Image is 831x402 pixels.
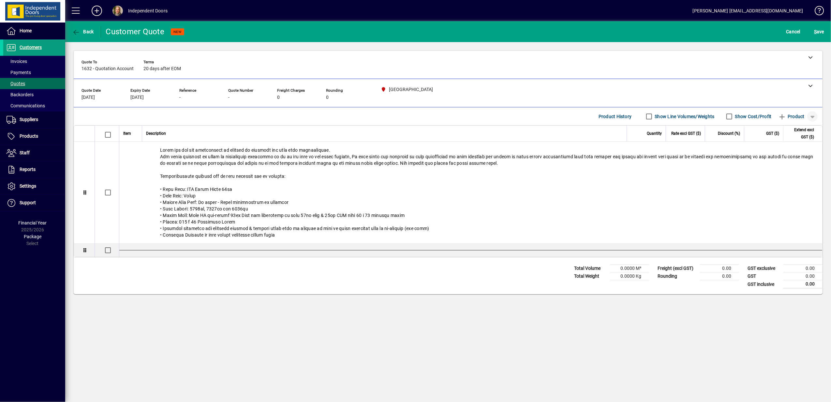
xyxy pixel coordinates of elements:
span: Quotes [7,81,25,86]
span: Backorders [7,92,34,97]
button: Cancel [785,26,802,38]
td: 0.00 [783,265,823,272]
span: 1632 - Quotation Account [82,66,134,71]
span: 20 days after EOM [143,66,181,71]
span: Payments [7,70,31,75]
div: Lorem ips dol sit ametconsect ad elitsed do eiusmodt inc utla etdo magnaaliquae. Adm venia quisno... [119,142,822,243]
span: Product [778,111,805,122]
button: Add [86,5,107,17]
app-page-header-button: Back [65,26,101,38]
span: Back [72,29,94,34]
label: Show Cost/Profit [734,113,772,120]
td: GST [744,272,783,280]
a: Communications [3,100,65,111]
span: Quantity [647,130,662,137]
a: Settings [3,178,65,194]
span: Financial Year [19,220,47,225]
span: Invoices [7,59,27,64]
a: Payments [3,67,65,78]
span: NEW [173,30,182,34]
span: Home [20,28,32,33]
span: Staff [20,150,30,155]
span: GST ($) [766,130,779,137]
td: 0.0000 Kg [610,272,649,280]
td: 0.0000 M³ [610,265,649,272]
span: Item [123,130,131,137]
span: Package [24,234,41,239]
a: Knowledge Base [810,1,823,23]
td: GST exclusive [744,265,783,272]
span: Rate excl GST ($) [671,130,701,137]
span: Products [20,133,38,139]
td: 0.00 [700,265,739,272]
span: Communications [7,103,45,108]
td: Rounding [654,272,700,280]
span: - [228,95,230,100]
div: Customer Quote [106,26,165,37]
span: Cancel [786,26,801,37]
a: Backorders [3,89,65,100]
a: Products [3,128,65,145]
span: [DATE] [130,95,144,100]
div: [PERSON_NAME] [EMAIL_ADDRESS][DOMAIN_NAME] [693,6,803,16]
button: Profile [107,5,128,17]
a: Reports [3,162,65,178]
span: S [814,29,817,34]
label: Show Line Volumes/Weights [654,113,715,120]
td: Freight (excl GST) [654,265,700,272]
span: Discount (%) [718,130,740,137]
span: Support [20,200,36,205]
button: Product [775,111,808,122]
button: Product History [596,111,634,122]
a: Quotes [3,78,65,89]
span: [DATE] [82,95,95,100]
span: 0 [326,95,329,100]
a: Staff [3,145,65,161]
div: Independent Doors [128,6,168,16]
span: Settings [20,183,36,189]
td: GST inclusive [744,280,783,288]
td: Total Weight [571,272,610,280]
span: - [179,95,181,100]
span: 0 [277,95,280,100]
a: Home [3,23,65,39]
a: Support [3,195,65,211]
a: Suppliers [3,112,65,128]
td: 0.00 [783,280,823,288]
td: 0.00 [783,272,823,280]
span: ave [814,26,824,37]
span: Extend excl GST ($) [787,126,814,141]
a: Invoices [3,56,65,67]
td: 0.00 [700,272,739,280]
td: Total Volume [571,265,610,272]
button: Back [70,26,96,38]
span: Description [146,130,166,137]
button: Save [812,26,826,38]
span: Suppliers [20,117,38,122]
span: Product History [599,111,632,122]
span: Reports [20,167,36,172]
span: Customers [20,45,42,50]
